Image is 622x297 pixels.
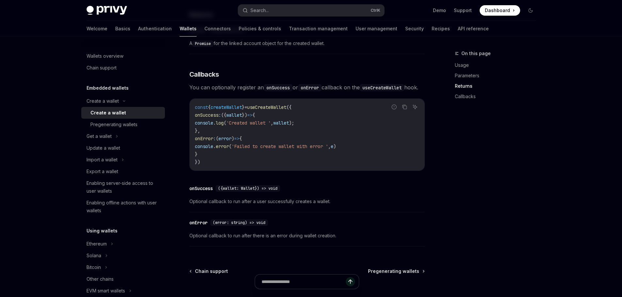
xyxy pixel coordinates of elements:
[218,186,278,191] span: ({wallet: Wallet}) => void
[87,287,125,295] div: EVM smart wallets
[454,7,472,14] a: Support
[239,136,242,141] span: {
[273,120,289,126] span: wallet
[226,112,242,118] span: wallet
[87,263,101,271] div: Bitcoin
[81,119,165,130] a: Pregenerating wallets
[87,240,107,248] div: Ethereum
[87,252,101,260] div: Solana
[87,179,161,195] div: Enabling server-side access to user wallets
[87,84,129,92] h5: Embedded wallets
[87,132,112,140] div: Get a wallet
[213,136,216,141] span: :
[368,268,419,275] span: Pregenerating wallets
[213,220,265,225] span: (error: string) => void
[239,21,281,37] a: Policies & controls
[218,112,221,118] span: :
[81,273,165,285] a: Other chains
[455,70,541,81] a: Parameters
[360,84,404,91] code: useCreateWallet
[87,156,118,164] div: Import a wallet
[216,120,224,126] span: log
[218,136,231,141] span: error
[90,121,137,128] div: Pregenerating wallets
[213,143,216,149] span: .
[195,268,228,275] span: Chain support
[458,21,489,37] a: API reference
[333,143,336,149] span: )
[195,128,200,134] span: },
[87,168,118,175] div: Export a wallet
[405,21,424,37] a: Security
[264,84,293,91] code: onSuccess
[87,97,119,105] div: Create a wallet
[81,107,165,119] a: Create a wallet
[525,5,536,16] button: Toggle dark mode
[195,112,218,118] span: onSuccess
[213,120,216,126] span: .
[189,39,425,47] span: A for the linked account object for the created wallet.
[189,219,208,226] div: onError
[195,159,200,165] span: })
[81,166,165,177] a: Export a wallet
[231,136,234,141] span: )
[480,5,520,16] a: Dashboard
[138,21,172,37] a: Authentication
[289,21,348,37] a: Transaction management
[229,143,231,149] span: (
[289,120,294,126] span: );
[195,120,213,126] span: console
[231,143,328,149] span: 'Failed to create wallet with error '
[195,151,198,157] span: }
[115,21,130,37] a: Basics
[242,104,245,110] span: }
[247,104,286,110] span: useCreateWallet
[81,197,165,216] a: Enabling offline actions with user wallets
[455,60,541,70] a: Usage
[455,91,541,102] a: Callbacks
[90,109,126,117] div: Create a wallet
[211,104,242,110] span: createWallet
[208,104,211,110] span: {
[455,81,541,91] a: Returns
[298,84,322,91] code: onError
[245,104,247,110] span: =
[189,198,425,205] span: Optional callback to run after a user successfully creates a wallet.
[87,199,161,215] div: Enabling offline actions with user wallets
[485,7,510,14] span: Dashboard
[87,144,120,152] div: Update a wallet
[461,50,491,57] span: On this page
[356,21,397,37] a: User management
[189,83,425,92] span: You can optionally register an or callback on the hook.
[286,104,292,110] span: ({
[192,40,214,47] code: Promise
[204,21,231,37] a: Connectors
[195,136,213,141] span: onError
[234,136,239,141] span: =>
[368,268,424,275] a: Pregenerating wallets
[250,7,269,14] div: Search...
[247,112,252,118] span: =>
[195,104,208,110] span: const
[221,112,226,118] span: ({
[87,21,107,37] a: Welcome
[331,143,333,149] span: e
[242,112,247,118] span: })
[81,177,165,197] a: Enabling server-side access to user wallets
[411,103,419,111] button: Ask AI
[271,120,273,126] span: ,
[87,275,114,283] div: Other chains
[189,232,425,240] span: Optional callback to run after there is an error during wallet creation.
[180,21,197,37] a: Wallets
[190,268,228,275] a: Chain support
[328,143,331,149] span: ,
[87,6,127,15] img: dark logo
[390,103,398,111] button: Report incorrect code
[195,143,213,149] span: console
[226,120,271,126] span: 'Created wallet '
[432,21,450,37] a: Recipes
[433,7,446,14] a: Demo
[238,5,384,16] button: Search...CtrlK
[81,50,165,62] a: Wallets overview
[224,120,226,126] span: (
